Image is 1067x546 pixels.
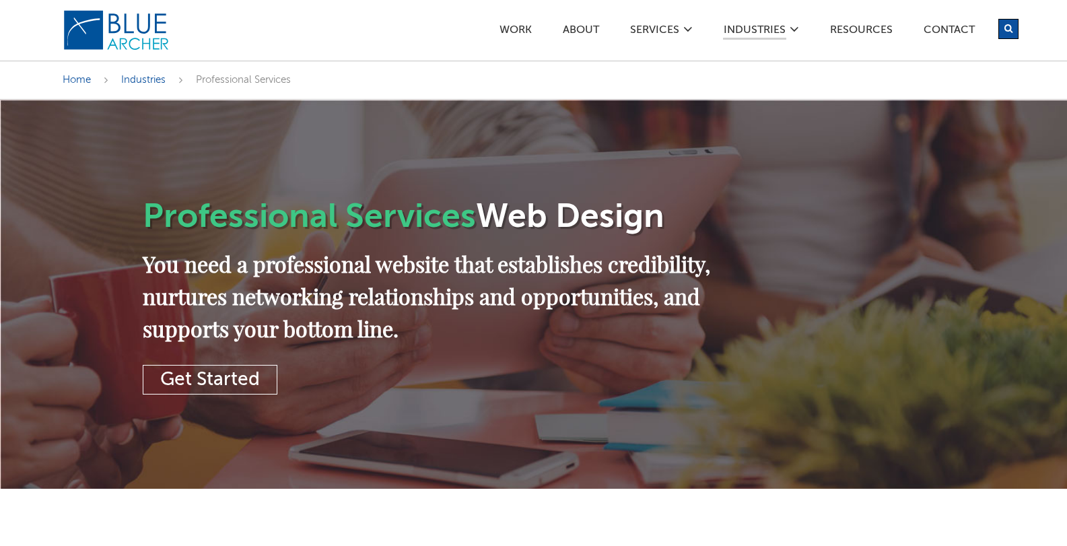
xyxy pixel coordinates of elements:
[562,25,600,39] a: ABOUT
[829,25,893,39] a: Resources
[143,201,762,234] h1: Web Design
[499,25,532,39] a: Work
[121,75,166,85] a: Industries
[143,365,277,395] a: Get Started
[629,25,680,39] a: SERVICES
[196,75,291,85] span: Professional Services
[923,25,975,39] a: Contact
[63,75,91,85] a: Home
[723,25,786,40] a: Industries
[143,201,476,234] span: Professional Services
[143,248,762,345] h2: You need a professional website that establishes credibility, nurtures networking relationships a...
[63,9,170,51] img: Blue Archer Logo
